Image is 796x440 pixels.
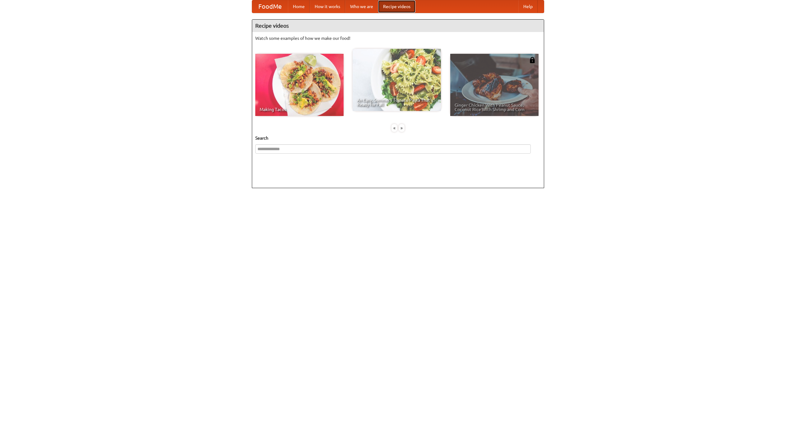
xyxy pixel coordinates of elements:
div: « [391,124,397,132]
h4: Recipe videos [252,20,544,32]
span: An Easy, Summery Tomato Pasta That's Ready for Fall [357,98,437,107]
a: Recipe videos [378,0,415,13]
a: Home [288,0,310,13]
a: Help [518,0,538,13]
h5: Search [255,135,541,141]
img: 483408.png [529,57,535,63]
a: Making Tacos [255,54,344,116]
a: How it works [310,0,345,13]
span: Making Tacos [260,107,339,112]
a: An Easy, Summery Tomato Pasta That's Ready for Fall [353,49,441,111]
a: FoodMe [252,0,288,13]
a: Who we are [345,0,378,13]
p: Watch some examples of how we make our food! [255,35,541,41]
div: » [399,124,405,132]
